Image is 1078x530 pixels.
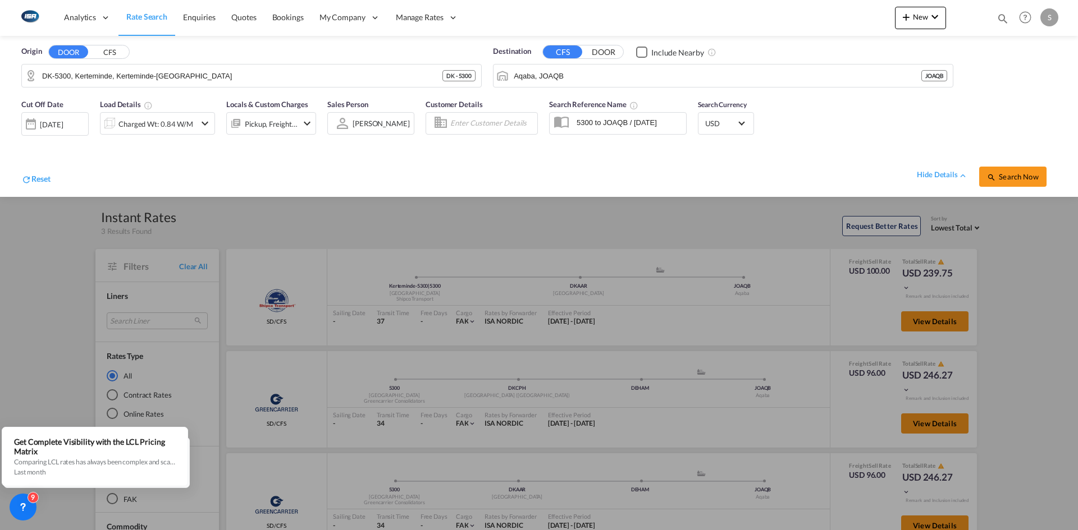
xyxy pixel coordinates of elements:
span: Customer Details [426,100,482,109]
img: 1aa151c0c08011ec8d6f413816f9a227.png [17,5,42,30]
div: Charged Wt: 0.84 W/Micon-chevron-down [100,112,215,135]
md-icon: icon-chevron-down [198,117,212,130]
div: Charged Wt: 0.84 W/M [118,116,193,132]
span: Load Details [100,100,153,109]
span: Search Reference Name [549,100,638,109]
input: Search by Door [42,67,442,84]
md-icon: icon-magnify [987,173,996,182]
div: Help [1016,8,1040,28]
div: hide detailsicon-chevron-up [917,169,968,181]
span: Locals & Custom Charges [226,100,308,109]
md-icon: icon-chevron-down [928,10,942,24]
md-select: Select Currency: $ USDUnited States Dollar [704,115,748,131]
md-checkbox: Checkbox No Ink [636,46,704,58]
span: Manage Rates [396,12,444,23]
button: DOOR [584,46,623,59]
input: Search Reference Name [571,114,686,131]
md-input-container: Aqaba, JOAQB [494,64,953,87]
div: icon-refreshReset [21,173,51,187]
input: Enter Customer Details [450,115,534,132]
span: Cut Off Date [21,100,63,109]
button: icon-magnifySearch Now [979,167,1047,187]
div: Pickup Freight Origin Origin Custom Destination [245,116,298,132]
div: Pickup Freight Origin Origin Custom Destinationicon-chevron-down [226,112,316,135]
button: CFS [543,45,582,58]
span: Rate Search [126,12,167,21]
md-select: Sales Person: Sofie Schumacher [351,115,411,131]
md-icon: icon-plus 400-fg [899,10,913,24]
md-icon: Unchecked: Ignores neighbouring ports when fetching rates.Checked : Includes neighbouring ports w... [707,48,716,57]
md-icon: icon-chevron-down [300,117,314,130]
md-icon: icon-chevron-up [958,170,968,181]
div: [DATE] [40,119,63,130]
span: Sales Person [327,100,368,109]
button: DOOR [49,45,88,58]
span: Help [1016,8,1035,27]
span: USD [705,118,737,128]
span: Destination [493,46,531,57]
div: icon-magnify [997,12,1009,29]
input: Search by Port [514,67,921,84]
span: My Company [319,12,366,23]
md-icon: Your search will be saved by the below given name [629,101,638,110]
span: Origin [21,46,42,57]
div: Include Nearby [651,47,704,58]
span: Analytics [64,12,96,23]
span: Quotes [231,12,256,22]
span: Reset [31,174,51,183]
md-datepicker: Select [21,134,30,149]
md-icon: Chargeable Weight [144,101,153,110]
div: JOAQB [921,70,948,81]
span: Bookings [272,12,304,22]
span: DK - 5300 [446,72,472,80]
md-input-container: DK-5300, Kerteminde, Kerteminde-Drigstrup [22,64,481,87]
md-icon: icon-magnify [997,12,1009,25]
md-icon: icon-refresh [21,174,31,185]
button: CFS [90,46,129,59]
div: [PERSON_NAME] [353,119,410,128]
button: icon-plus 400-fgNewicon-chevron-down [895,7,946,29]
span: Enquiries [183,12,216,22]
div: S [1040,8,1058,26]
div: [DATE] [21,112,89,136]
span: New [899,12,942,21]
span: Search Currency [698,100,747,109]
span: icon-magnifySearch Now [987,172,1038,181]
